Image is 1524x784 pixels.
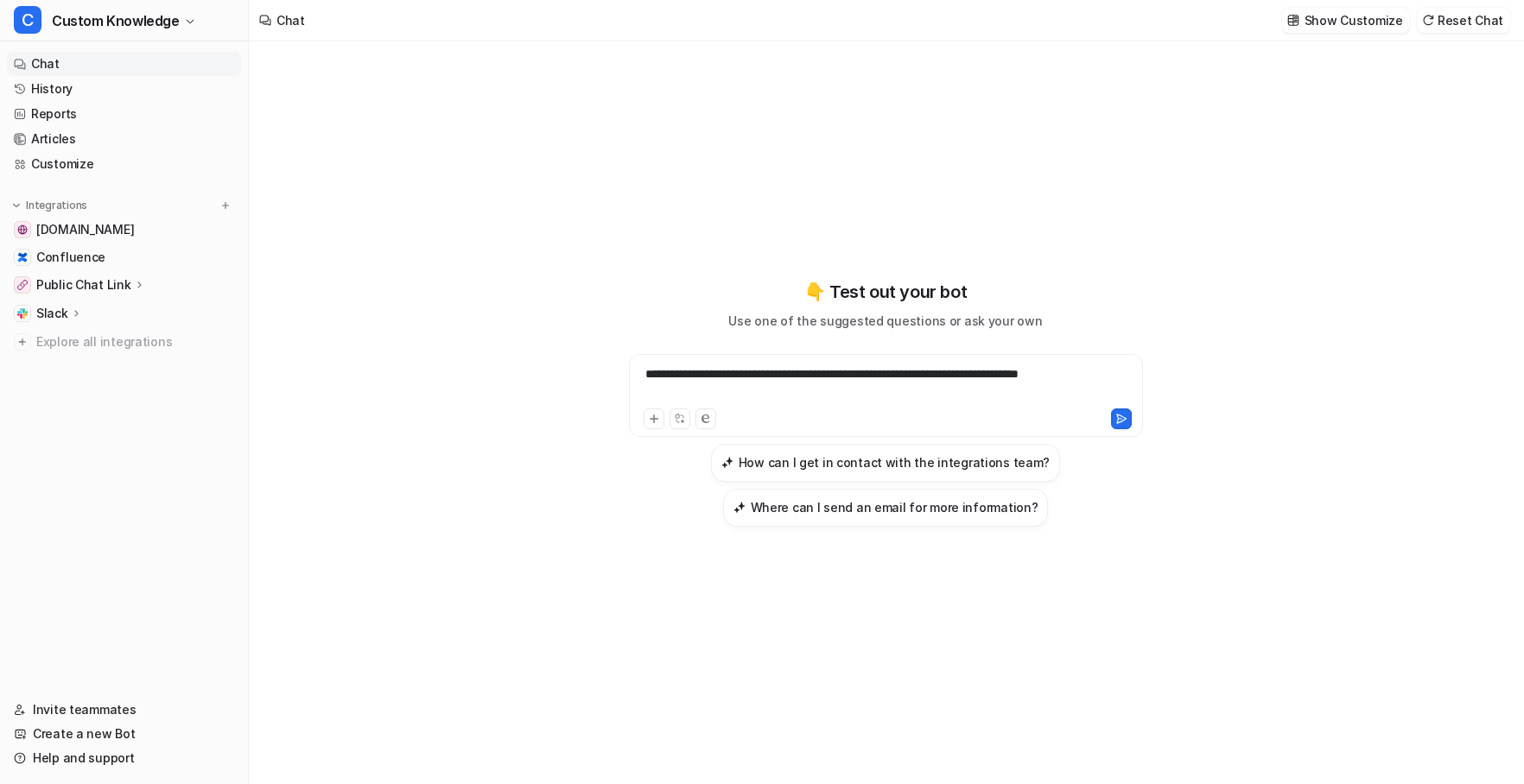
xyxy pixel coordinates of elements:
img: help.cartoncloud.com [17,224,28,235]
img: Public Chat Link [17,280,28,290]
h3: How can I get in contact with the integrations team? [739,453,1050,471]
img: Confluence [17,252,28,262]
p: Show Customize [1305,11,1403,29]
button: Reset Chat [1417,8,1510,33]
a: Create a new Bot [7,722,241,746]
span: Custom Knowledge [52,9,180,33]
p: Use one of the suggested questions or ask your own [728,312,1042,330]
button: How can I get in contact with the integrations team?How can I get in contact with the integration... [711,444,1060,482]
a: Help and support [7,746,241,770]
a: ConfluenceConfluence [7,245,241,269]
img: customize [1287,14,1299,27]
button: Where can I send an email for more information?Where can I send an email for more information? [723,489,1049,527]
a: Chat [7,52,241,76]
h3: Where can I send an email for more information? [751,498,1038,516]
button: Integrations [7,197,92,214]
img: explore all integrations [14,333,31,351]
a: Reports [7,102,241,126]
img: menu_add.svg [219,199,232,212]
span: Explore all integrations [36,328,234,356]
p: Public Chat Link [36,276,131,294]
span: C [14,6,41,34]
img: How can I get in contact with the integrations team? [721,456,733,469]
span: [DOMAIN_NAME] [36,221,134,238]
img: Where can I send an email for more information? [733,501,746,514]
a: Explore all integrations [7,330,241,354]
p: Integrations [26,199,87,212]
button: Show Customize [1282,8,1410,33]
img: Slack [17,308,28,319]
a: History [7,77,241,101]
a: Invite teammates [7,698,241,722]
div: Chat [276,11,305,29]
span: Confluence [36,249,105,266]
img: reset [1422,14,1434,27]
p: Slack [36,305,68,322]
a: Customize [7,152,241,176]
a: Articles [7,127,241,151]
p: 👇 Test out your bot [804,279,967,305]
a: help.cartoncloud.com[DOMAIN_NAME] [7,218,241,242]
img: expand menu [10,199,22,212]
